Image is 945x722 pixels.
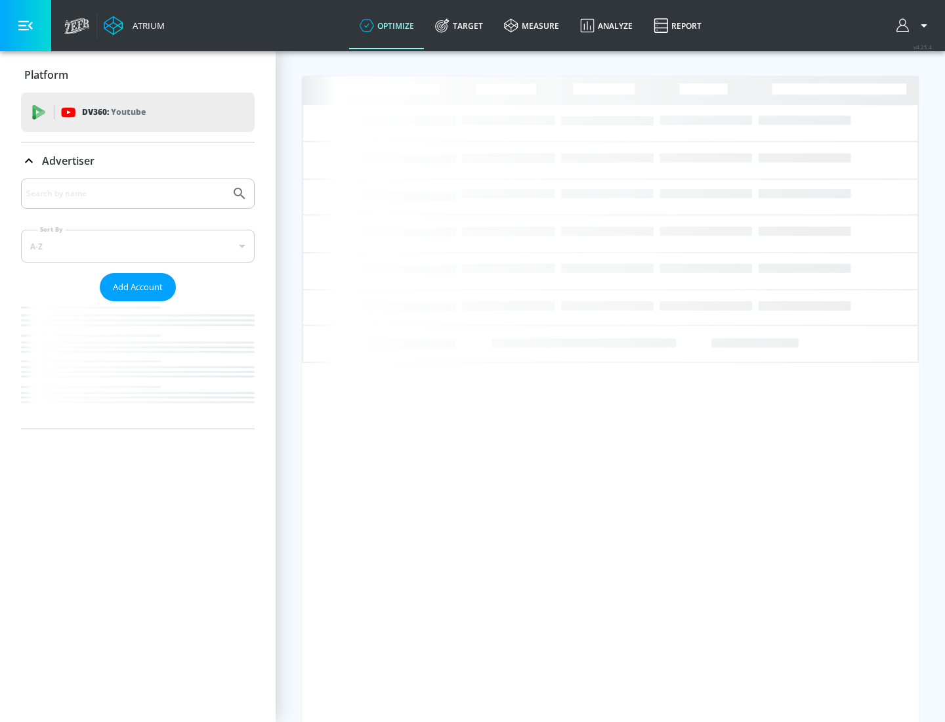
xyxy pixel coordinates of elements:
a: Atrium [104,16,165,35]
a: measure [493,2,570,49]
span: Add Account [113,280,163,295]
label: Sort By [37,225,66,234]
div: Advertiser [21,142,255,179]
a: Report [643,2,712,49]
div: Advertiser [21,179,255,429]
input: Search by name [26,185,225,202]
div: DV360: Youtube [21,93,255,132]
p: Youtube [111,105,146,119]
a: Target [425,2,493,49]
div: A-Z [21,230,255,263]
p: Platform [24,68,68,82]
a: Analyze [570,2,643,49]
span: v 4.25.4 [913,43,932,51]
div: Platform [21,56,255,93]
button: Add Account [100,273,176,301]
p: DV360: [82,105,146,119]
nav: list of Advertiser [21,301,255,429]
a: optimize [349,2,425,49]
div: Atrium [127,20,165,32]
p: Advertiser [42,154,94,168]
